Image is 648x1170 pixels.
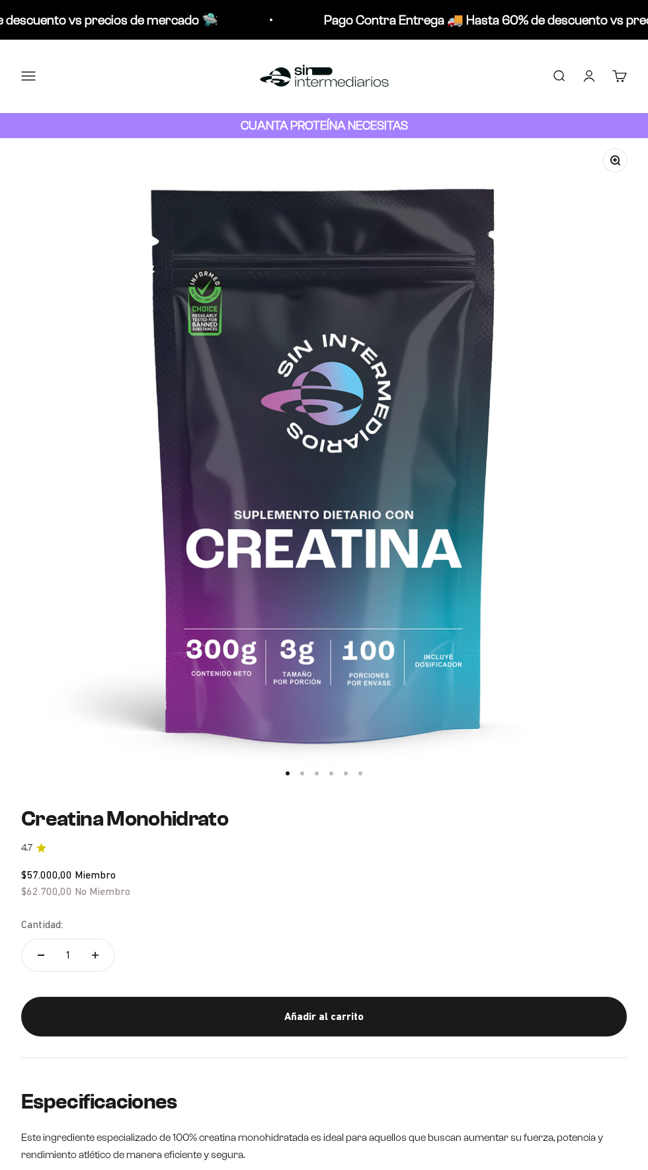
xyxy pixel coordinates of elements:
[75,869,116,880] span: Miembro
[75,885,130,897] span: No Miembro
[21,869,72,880] span: $57.000,00
[21,916,63,933] label: Cantidad:
[22,939,60,971] button: Reducir cantidad
[21,1090,627,1113] h2: Especificaciones
[21,841,32,855] span: 4.7
[21,1129,627,1163] p: Este ingrediente especializado de 100% creatina monohidratada es ideal para aquellos que buscan a...
[21,997,627,1036] button: Añadir al carrito
[241,118,408,132] strong: CUANTA PROTEÍNA NECESITAS
[76,939,114,971] button: Aumentar cantidad
[21,885,72,897] span: $62.700,00
[21,841,627,855] a: 4.74.7 de 5.0 estrellas
[48,1008,600,1025] div: Añadir al carrito
[21,807,627,830] h1: Creatina Monohidrato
